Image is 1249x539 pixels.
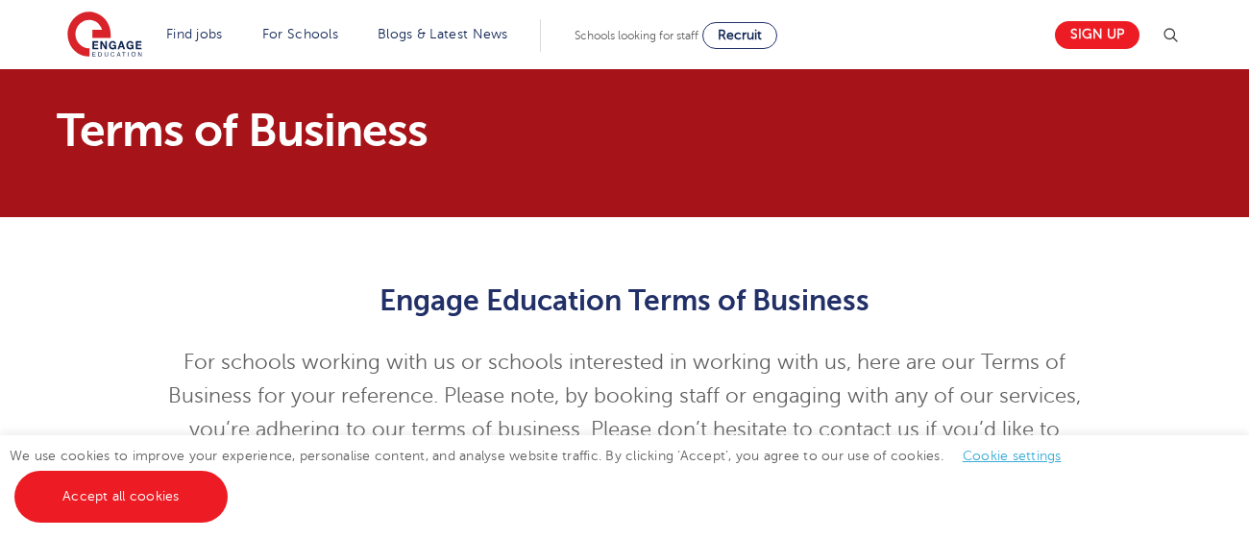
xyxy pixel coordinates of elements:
span: We use cookies to improve your experience, personalise content, and analyse website traffic. By c... [10,449,1081,503]
span: Schools looking for staff [575,29,698,42]
img: Engage Education [67,12,142,60]
h1: Terms of Business [57,108,805,154]
a: Recruit [702,22,777,49]
a: Cookie settings [963,449,1062,463]
p: For schools working with us or schools interested in working with us, here are our Terms of Busin... [154,346,1096,480]
a: Find jobs [166,27,223,41]
a: Blogs & Latest News [378,27,508,41]
a: For Schools [262,27,338,41]
h2: Engage Education Terms of Business [154,284,1096,317]
span: y booking staff or engaging with any of our services, you’re adhering to our terms of business. P... [189,384,1081,475]
a: Accept all cookies [14,471,228,523]
span: Recruit [718,28,762,42]
a: Sign up [1055,21,1139,49]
